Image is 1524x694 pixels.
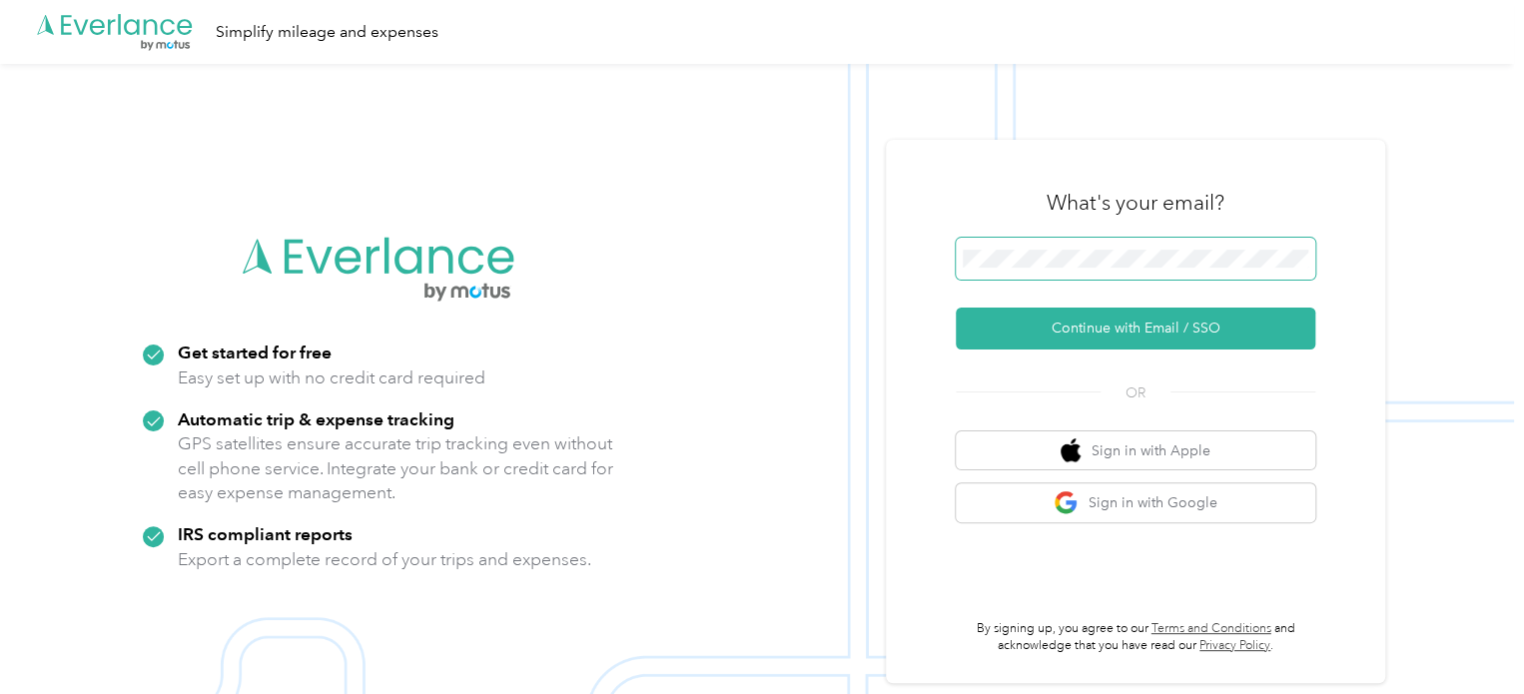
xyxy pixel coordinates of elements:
[1199,638,1270,653] a: Privacy Policy
[178,342,332,362] strong: Get started for free
[1151,621,1271,636] a: Terms and Conditions
[1047,189,1224,217] h3: What's your email?
[956,483,1315,522] button: google logoSign in with Google
[956,620,1315,655] p: By signing up, you agree to our and acknowledge that you have read our .
[1061,438,1081,463] img: apple logo
[178,365,485,390] p: Easy set up with no credit card required
[216,20,438,45] div: Simplify mileage and expenses
[178,431,614,505] p: GPS satellites ensure accurate trip tracking even without cell phone service. Integrate your bank...
[1054,490,1079,515] img: google logo
[178,408,454,429] strong: Automatic trip & expense tracking
[956,308,1315,349] button: Continue with Email / SSO
[956,431,1315,470] button: apple logoSign in with Apple
[1101,382,1170,403] span: OR
[178,523,353,544] strong: IRS compliant reports
[178,547,591,572] p: Export a complete record of your trips and expenses.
